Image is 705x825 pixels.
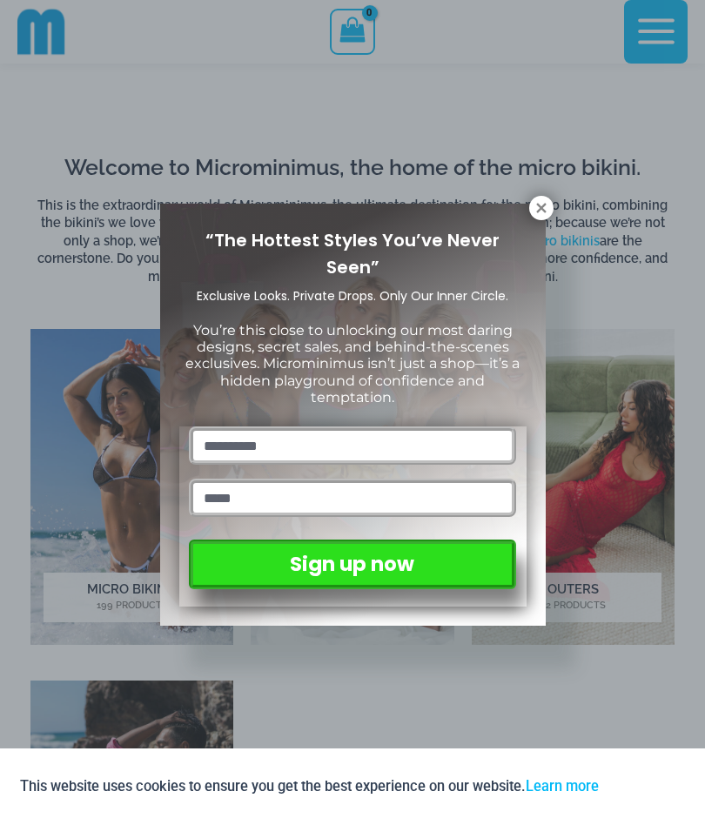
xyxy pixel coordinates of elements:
[20,775,599,798] p: This website uses cookies to ensure you get the best experience on our website.
[189,540,515,589] button: Sign up now
[197,287,508,305] span: Exclusive Looks. Private Drops. Only Our Inner Circle.
[529,196,554,220] button: Close
[205,228,500,279] span: “The Hottest Styles You’ve Never Seen”
[185,322,520,406] span: You’re this close to unlocking our most daring designs, secret sales, and behind-the-scenes exclu...
[526,778,599,795] a: Learn more
[612,766,686,808] button: Accept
